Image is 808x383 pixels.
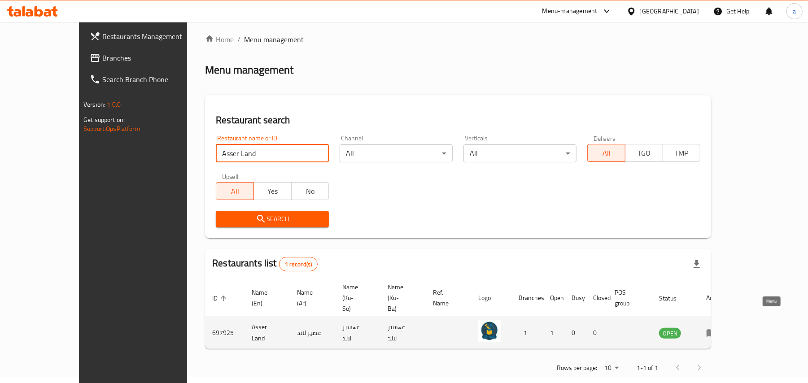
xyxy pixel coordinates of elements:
[279,257,318,271] div: Total records count
[625,144,663,162] button: TGO
[543,279,564,317] th: Open
[205,317,245,349] td: 697925
[297,287,324,309] span: Name (Ar)
[667,147,697,160] span: TMP
[205,34,234,45] a: Home
[699,279,730,317] th: Action
[83,99,105,110] span: Version:
[205,34,711,45] nav: breadcrumb
[433,287,460,309] span: Ref. Name
[511,317,543,349] td: 1
[793,6,796,16] span: a
[216,144,329,162] input: Search for restaurant name or ID..
[663,144,701,162] button: TMP
[543,317,564,349] td: 1
[629,147,660,160] span: TGO
[107,99,121,110] span: 1.0.0
[640,6,699,16] div: [GEOGRAPHIC_DATA]
[83,114,125,126] span: Get support on:
[557,362,597,374] p: Rows per page:
[542,6,598,17] div: Menu-management
[244,34,304,45] span: Menu management
[637,362,658,374] p: 1-1 of 1
[222,173,239,179] label: Upsell
[216,211,329,227] button: Search
[340,144,453,162] div: All
[83,69,214,90] a: Search Branch Phone
[102,74,207,85] span: Search Branch Phone
[594,135,616,141] label: Delivery
[205,63,293,77] h2: Menu management
[686,253,708,275] div: Export file
[220,185,250,198] span: All
[591,147,622,160] span: All
[587,144,625,162] button: All
[223,213,322,225] span: Search
[237,34,240,45] li: /
[586,279,607,317] th: Closed
[564,279,586,317] th: Busy
[380,317,426,349] td: عەسیر لاند
[83,123,140,135] a: Support.OpsPlatform
[564,317,586,349] td: 0
[252,287,279,309] span: Name (En)
[258,185,288,198] span: Yes
[335,317,380,349] td: عەسیر لاند
[212,257,318,271] h2: Restaurants list
[253,182,292,200] button: Yes
[280,260,318,269] span: 1 record(s)
[290,317,335,349] td: عصير لاند
[205,279,730,349] table: enhanced table
[471,279,511,317] th: Logo
[245,317,290,349] td: Asser Land
[601,361,622,375] div: Rows per page:
[659,328,681,339] span: OPEN
[216,182,254,200] button: All
[659,293,688,304] span: Status
[615,287,641,309] span: POS group
[295,185,326,198] span: No
[511,279,543,317] th: Branches
[388,282,415,314] span: Name (Ku-Ba)
[342,282,370,314] span: Name (Ku-So)
[102,31,207,42] span: Restaurants Management
[212,293,229,304] span: ID
[83,26,214,47] a: Restaurants Management
[586,317,607,349] td: 0
[83,47,214,69] a: Branches
[463,144,577,162] div: All
[216,113,700,127] h2: Restaurant search
[478,320,501,342] img: Asser Land
[291,182,329,200] button: No
[102,52,207,63] span: Branches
